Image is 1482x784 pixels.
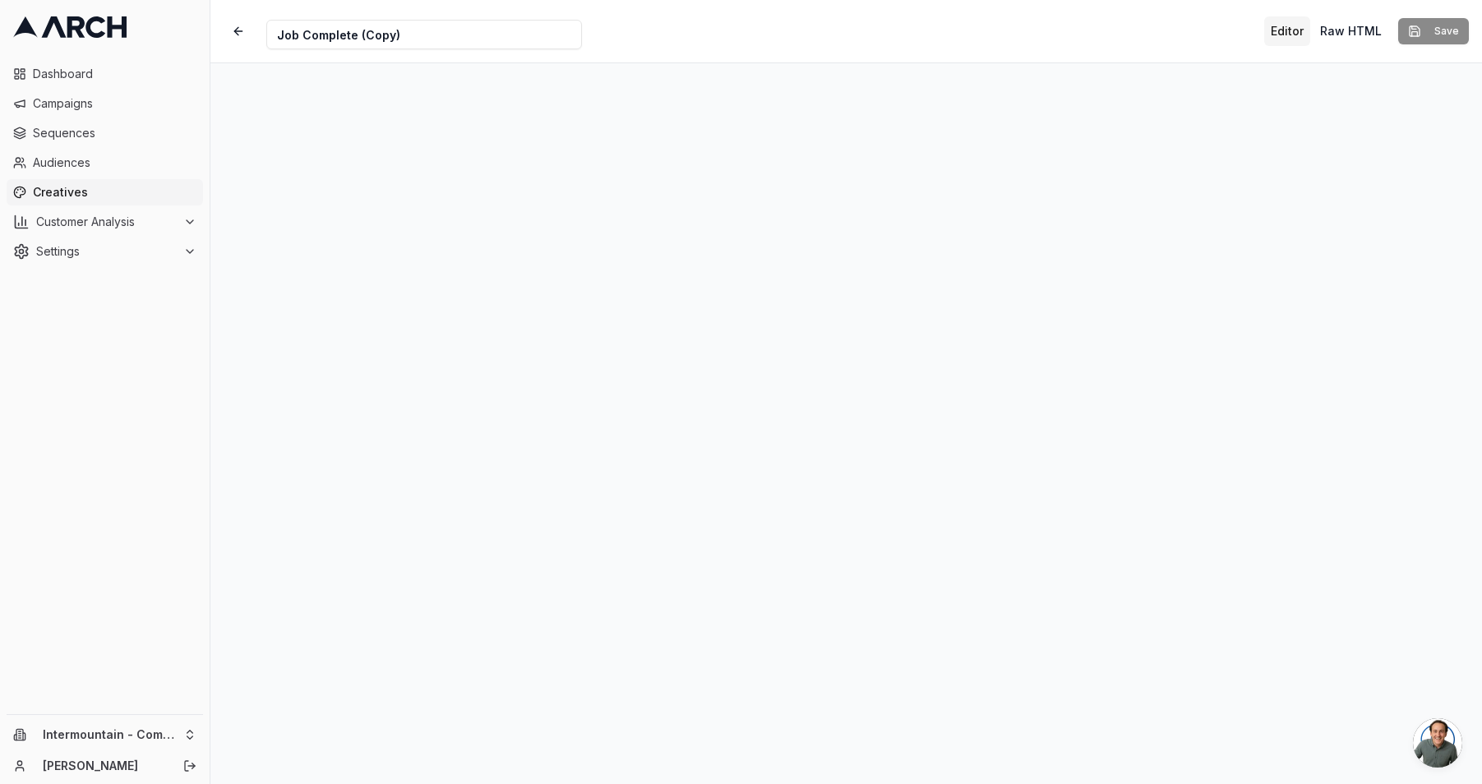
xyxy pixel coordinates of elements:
span: Creatives [33,184,196,201]
input: Internal Creative Name [266,20,582,49]
a: [PERSON_NAME] [43,758,165,774]
span: Sequences [33,125,196,141]
span: Audiences [33,154,196,171]
div: Open chat [1413,718,1462,768]
a: Campaigns [7,90,203,117]
a: Audiences [7,150,203,176]
span: Intermountain - Comfort Solutions [43,727,177,742]
span: Campaigns [33,95,196,112]
span: Settings [36,243,177,260]
button: Settings [7,238,203,265]
a: Creatives [7,179,203,205]
button: Toggle custom HTML [1313,16,1388,46]
span: Dashboard [33,66,196,82]
button: Intermountain - Comfort Solutions [7,722,203,748]
a: Sequences [7,120,203,146]
button: Toggle editor [1264,16,1310,46]
button: Log out [178,754,201,777]
span: Customer Analysis [36,214,177,230]
a: Dashboard [7,61,203,87]
button: Customer Analysis [7,209,203,235]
